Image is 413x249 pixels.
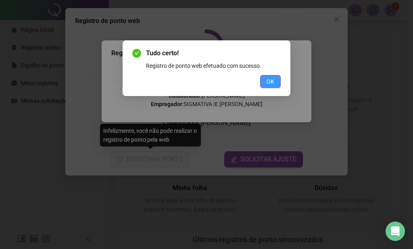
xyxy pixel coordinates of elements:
div: Open Intercom Messenger [386,222,405,241]
span: Tudo certo! [146,48,281,58]
div: Registro de ponto web efetuado com sucesso. [146,61,281,70]
span: OK [267,77,274,86]
span: check-circle [132,49,141,58]
button: OK [260,75,281,88]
